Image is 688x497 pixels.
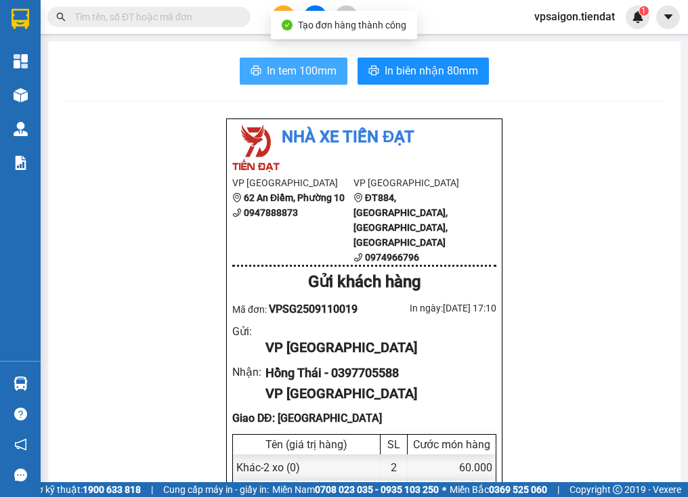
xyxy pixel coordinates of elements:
span: environment [353,193,363,202]
img: logo.jpg [232,125,280,172]
div: VP [GEOGRAPHIC_DATA] [265,383,486,404]
button: printerIn tem 100mm [240,58,347,85]
span: printer [251,65,261,78]
span: In biên nhận 80mm [385,62,478,79]
img: warehouse-icon [14,376,28,391]
img: solution-icon [14,156,28,170]
span: notification [14,438,27,451]
span: printer [368,65,379,78]
div: Tên (giá trị hàng) [236,438,377,451]
span: Khác - 2 xo (0) [236,461,300,474]
button: aim [335,5,358,29]
b: 62 An Điềm, Phường 10 [244,192,345,203]
span: Cung cấp máy in - giấy in: [163,482,269,497]
div: In ngày: [DATE] 17:10 [364,301,496,316]
div: Gửi : [232,323,265,340]
sup: 1 [639,6,649,16]
button: plus [272,5,295,29]
span: 1 [641,6,646,16]
span: VPSG2509110019 [269,303,358,316]
span: ⚪️ [442,487,446,492]
div: Nhận : [232,364,265,381]
div: SL [384,438,404,451]
span: | [557,482,559,497]
div: Giao DĐ: [GEOGRAPHIC_DATA] [232,410,496,427]
span: search [56,12,66,22]
strong: 1900 633 818 [83,484,141,495]
button: file-add [303,5,327,29]
span: phone [232,208,242,217]
span: Miền Nam [272,482,439,497]
span: question-circle [14,408,27,420]
div: Cước món hàng [411,438,492,451]
span: | [151,482,153,497]
div: 2 [381,454,408,481]
b: 0947888873 [244,207,298,218]
span: message [14,469,27,481]
b: 0974966796 [365,252,419,263]
button: printerIn biên nhận 80mm [358,58,489,85]
img: icon-new-feature [632,11,644,23]
button: caret-down [656,5,680,29]
li: VP [GEOGRAPHIC_DATA] [232,175,353,190]
strong: 0708 023 035 - 0935 103 250 [315,484,439,495]
input: Tìm tên, số ĐT hoặc mã đơn [74,9,234,24]
div: Mã đơn: [232,301,364,318]
span: phone [353,253,363,262]
img: warehouse-icon [14,88,28,102]
img: warehouse-icon [14,122,28,136]
span: vpsaigon.tiendat [523,8,626,25]
div: VP [GEOGRAPHIC_DATA] [265,337,486,358]
span: caret-down [662,11,674,23]
span: check-circle [282,20,293,30]
div: Gửi khách hàng [232,269,496,295]
div: Hồng Thái - 0397705588 [265,364,486,383]
span: copyright [613,485,622,494]
strong: 0369 525 060 [489,484,547,495]
img: dashboard-icon [14,54,28,68]
li: Nhà xe Tiến Đạt [232,125,496,150]
span: Tạo đơn hàng thành công [298,20,406,30]
span: Hỗ trợ kỹ thuật: [16,482,141,497]
span: Miền Bắc [450,482,547,497]
span: In tem 100mm [267,62,337,79]
span: environment [232,193,242,202]
img: logo-vxr [12,9,29,29]
div: 60.000 [408,454,496,481]
li: VP [GEOGRAPHIC_DATA] [353,175,475,190]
